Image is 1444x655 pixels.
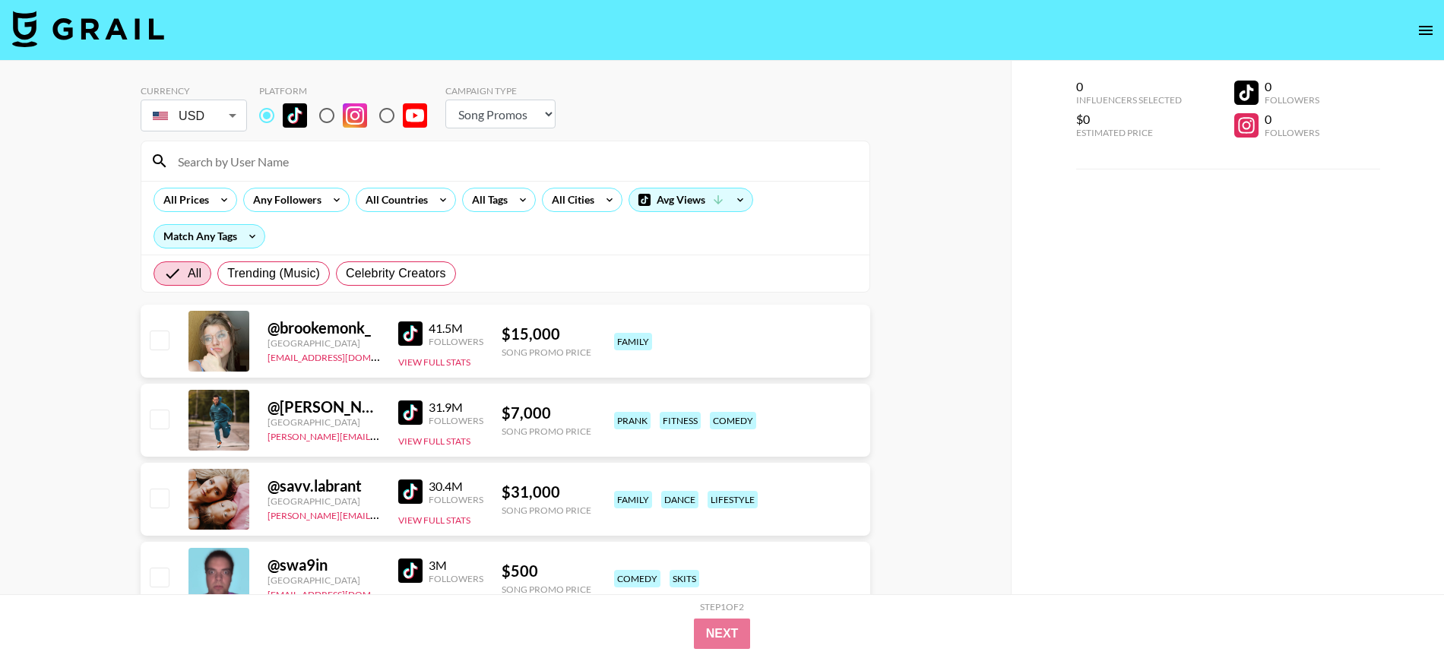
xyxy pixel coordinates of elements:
[12,11,164,47] img: Grail Talent
[1411,15,1441,46] button: open drawer
[1368,579,1426,637] iframe: Drift Widget Chat Controller
[429,321,483,336] div: 41.5M
[614,491,652,508] div: family
[398,593,470,605] button: View Full Stats
[268,349,420,363] a: [EMAIL_ADDRESS][DOMAIN_NAME]
[268,397,380,416] div: @ [PERSON_NAME].[PERSON_NAME]
[614,333,652,350] div: family
[268,586,420,600] a: [EMAIL_ADDRESS][DOMAIN_NAME]
[1076,127,1182,138] div: Estimated Price
[502,483,591,502] div: $ 31,000
[268,555,380,574] div: @ swa9in
[629,188,752,211] div: Avg Views
[169,149,860,173] input: Search by User Name
[398,514,470,526] button: View Full Stats
[710,412,756,429] div: comedy
[502,584,591,595] div: Song Promo Price
[1076,112,1182,127] div: $0
[259,85,439,97] div: Platform
[708,491,758,508] div: lifestyle
[403,103,427,128] img: YouTube
[188,264,201,283] span: All
[268,337,380,349] div: [GEOGRAPHIC_DATA]
[502,346,591,358] div: Song Promo Price
[398,479,423,504] img: TikTok
[502,505,591,516] div: Song Promo Price
[694,619,751,649] button: Next
[429,573,483,584] div: Followers
[1265,112,1319,127] div: 0
[227,264,320,283] span: Trending (Music)
[346,264,446,283] span: Celebrity Creators
[502,324,591,343] div: $ 15,000
[268,476,380,495] div: @ savv.labrant
[543,188,597,211] div: All Cities
[141,85,247,97] div: Currency
[463,188,511,211] div: All Tags
[268,495,380,507] div: [GEOGRAPHIC_DATA]
[445,85,556,97] div: Campaign Type
[398,558,423,583] img: TikTok
[429,558,483,573] div: 3M
[398,321,423,346] img: TikTok
[268,416,380,428] div: [GEOGRAPHIC_DATA]
[356,188,431,211] div: All Countries
[268,574,380,586] div: [GEOGRAPHIC_DATA]
[154,188,212,211] div: All Prices
[670,570,699,587] div: skits
[398,400,423,425] img: TikTok
[429,415,483,426] div: Followers
[429,400,483,415] div: 31.9M
[1265,127,1319,138] div: Followers
[244,188,325,211] div: Any Followers
[502,426,591,437] div: Song Promo Price
[1265,79,1319,94] div: 0
[429,494,483,505] div: Followers
[268,428,492,442] a: [PERSON_NAME][EMAIL_ADDRESS][DOMAIN_NAME]
[398,435,470,447] button: View Full Stats
[1076,94,1182,106] div: Influencers Selected
[502,562,591,581] div: $ 500
[502,403,591,422] div: $ 7,000
[660,412,701,429] div: fitness
[268,318,380,337] div: @ brookemonk_
[154,225,264,248] div: Match Any Tags
[343,103,367,128] img: Instagram
[661,491,698,508] div: dance
[398,356,470,368] button: View Full Stats
[429,479,483,494] div: 30.4M
[283,103,307,128] img: TikTok
[614,412,651,429] div: prank
[144,103,244,129] div: USD
[614,570,660,587] div: comedy
[1265,94,1319,106] div: Followers
[429,336,483,347] div: Followers
[268,507,492,521] a: [PERSON_NAME][EMAIL_ADDRESS][DOMAIN_NAME]
[1076,79,1182,94] div: 0
[700,601,744,612] div: Step 1 of 2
